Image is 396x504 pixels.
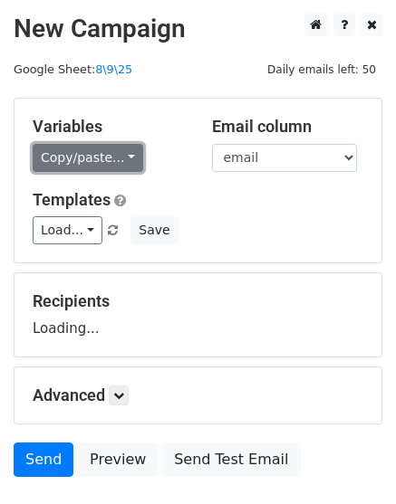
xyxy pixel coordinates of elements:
a: Templates [33,190,111,209]
h2: New Campaign [14,14,382,44]
a: 8\9\25 [95,62,132,76]
h5: Email column [212,117,364,137]
a: Load... [33,216,102,244]
a: Preview [78,442,158,477]
h5: Recipients [33,291,363,311]
iframe: Chat Widget [305,417,396,504]
div: Loading... [33,291,363,338]
a: Send [14,442,73,477]
h5: Variables [33,117,185,137]
a: Copy/paste... [33,144,143,172]
a: Send Test Email [162,442,300,477]
small: Google Sheet: [14,62,132,76]
span: Daily emails left: 50 [261,60,382,80]
button: Save [130,216,178,244]
h5: Advanced [33,385,363,405]
a: Daily emails left: 50 [261,62,382,76]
